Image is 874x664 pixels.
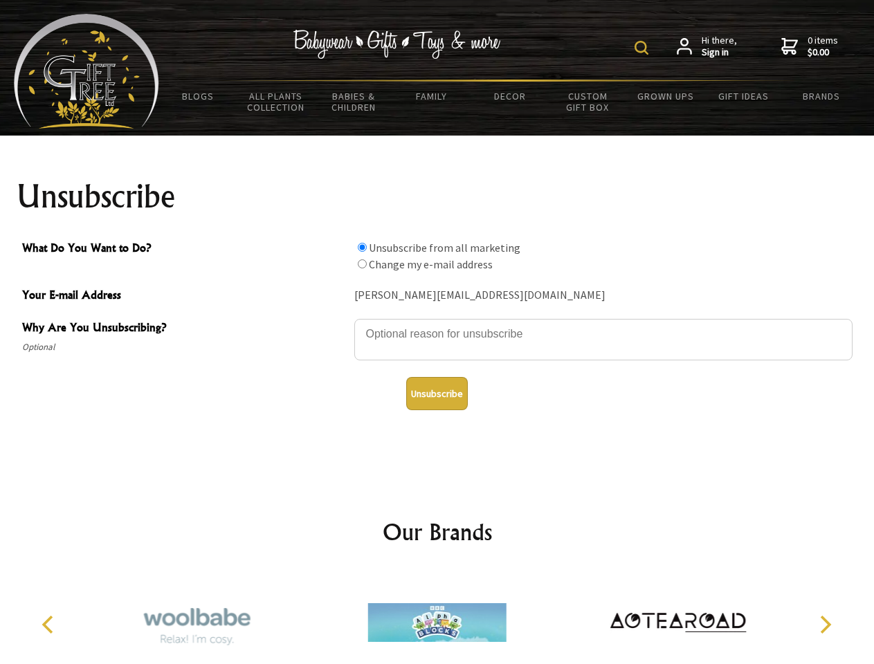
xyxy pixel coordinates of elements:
textarea: Why Are You Unsubscribing? [354,319,853,360]
a: Decor [471,82,549,111]
span: What Do You Want to Do? [22,239,347,259]
span: 0 items [808,34,838,59]
a: 0 items$0.00 [781,35,838,59]
a: Babies & Children [315,82,393,122]
a: BLOGS [159,82,237,111]
a: Brands [783,82,861,111]
input: What Do You Want to Do? [358,243,367,252]
a: Family [393,82,471,111]
div: [PERSON_NAME][EMAIL_ADDRESS][DOMAIN_NAME] [354,285,853,306]
span: Why Are You Unsubscribing? [22,319,347,339]
img: product search [635,41,648,55]
a: Grown Ups [626,82,704,111]
a: Gift Ideas [704,82,783,111]
img: Babywear - Gifts - Toys & more [293,30,501,59]
a: Hi there,Sign in [677,35,737,59]
strong: $0.00 [808,46,838,59]
button: Previous [35,609,65,640]
button: Unsubscribe [406,377,468,410]
h2: Our Brands [28,515,847,548]
label: Change my e-mail address [369,257,493,271]
input: What Do You Want to Do? [358,259,367,268]
img: Babyware - Gifts - Toys and more... [14,14,159,129]
span: Your E-mail Address [22,286,347,306]
label: Unsubscribe from all marketing [369,241,520,255]
span: Hi there, [702,35,737,59]
h1: Unsubscribe [17,180,858,213]
button: Next [810,609,840,640]
span: Optional [22,339,347,356]
strong: Sign in [702,46,737,59]
a: All Plants Collection [237,82,316,122]
a: Custom Gift Box [549,82,627,122]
